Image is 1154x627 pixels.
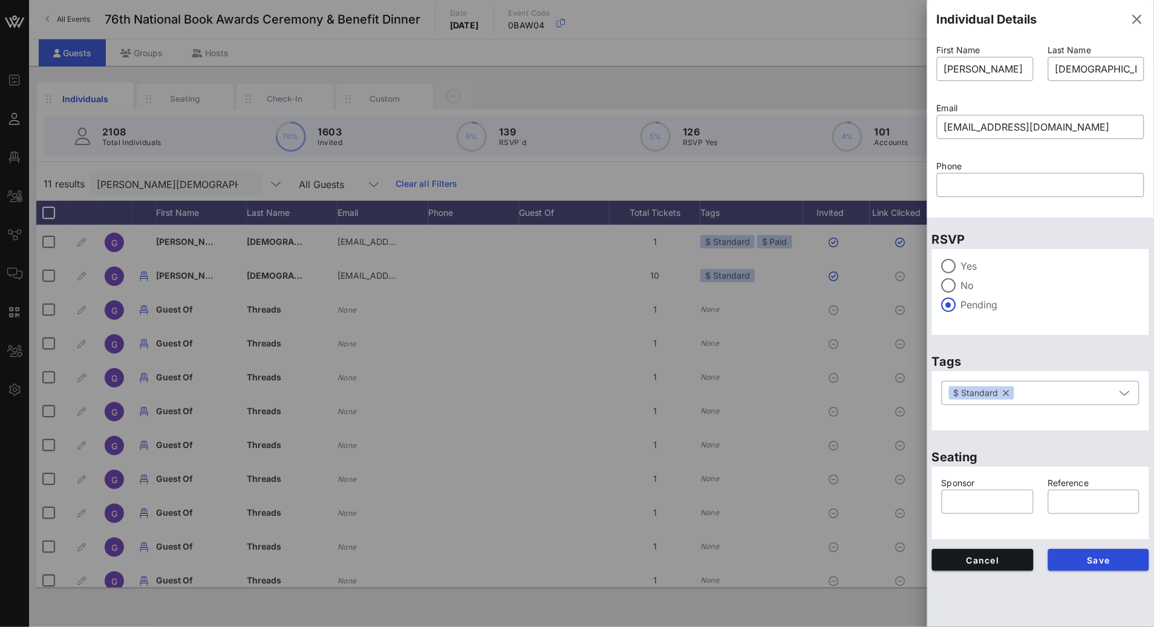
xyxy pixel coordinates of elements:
[949,386,1014,400] div: $ Standard
[942,476,1034,490] p: Sponsor
[937,10,1037,28] div: Individual Details
[961,279,1139,291] label: No
[932,447,1149,467] p: Seating
[932,352,1149,371] p: Tags
[961,260,1139,272] label: Yes
[932,230,1149,249] p: RSVP
[1058,555,1140,565] span: Save
[937,160,1144,173] p: Phone
[932,549,1034,571] button: Cancel
[937,102,1144,115] p: Email
[1048,44,1145,57] p: Last Name
[961,299,1139,311] label: Pending
[937,44,1034,57] p: First Name
[1048,476,1140,490] p: Reference
[1048,549,1150,571] button: Save
[942,555,1024,565] span: Cancel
